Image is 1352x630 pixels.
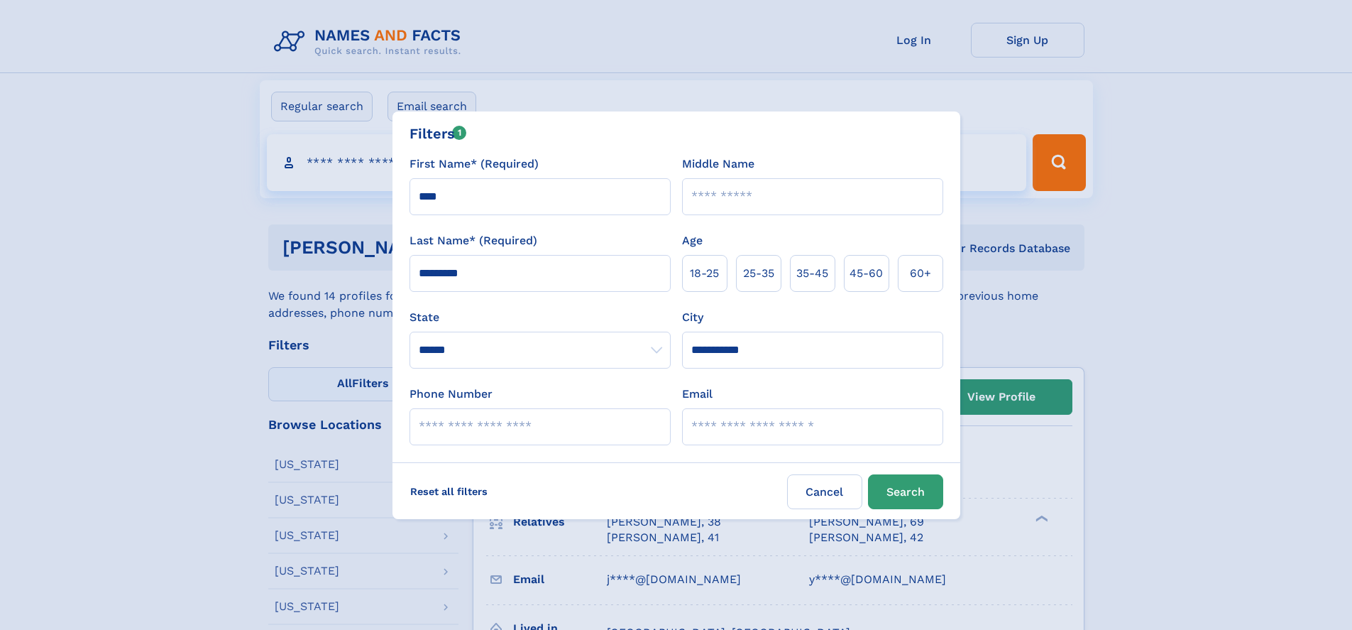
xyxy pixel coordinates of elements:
span: 45‑60 [850,265,883,282]
span: 25‑35 [743,265,774,282]
label: State [410,309,671,326]
label: City [682,309,703,326]
span: 35‑45 [796,265,828,282]
label: First Name* (Required) [410,156,539,173]
label: Age [682,232,703,249]
label: Last Name* (Required) [410,232,537,249]
div: Filters [410,123,467,144]
label: Cancel [787,474,862,509]
label: Reset all filters [401,474,497,509]
label: Phone Number [410,386,493,403]
label: Middle Name [682,156,754,173]
span: 18‑25 [690,265,719,282]
span: 60+ [910,265,931,282]
label: Email [682,386,713,403]
button: Search [868,474,943,509]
